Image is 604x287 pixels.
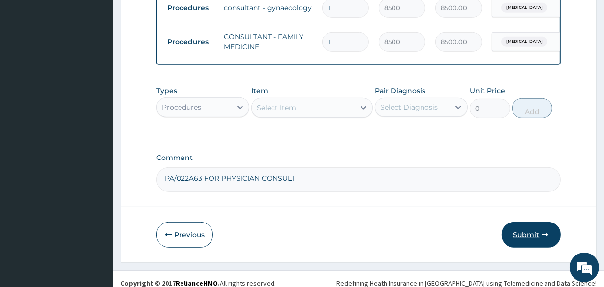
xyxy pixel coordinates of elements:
td: CONSULTANT - FAMILY MEDICINE [219,27,317,57]
span: We're online! [57,83,136,182]
div: Minimize live chat window [161,5,185,29]
div: Chat with us now [51,55,165,68]
span: [MEDICAL_DATA] [501,37,547,47]
td: Procedures [162,33,219,51]
div: Procedures [162,102,201,112]
label: Types [156,87,177,95]
button: Previous [156,222,213,248]
img: d_794563401_company_1708531726252_794563401 [18,49,40,74]
button: Submit [502,222,561,248]
label: Item [251,86,268,96]
label: Unit Price [470,86,505,96]
span: [MEDICAL_DATA] [501,3,547,13]
div: Select Diagnosis [380,102,438,112]
textarea: Type your message and hit 'Enter' [5,187,187,221]
label: Pair Diagnosis [375,86,425,96]
label: Comment [156,154,560,162]
div: Select Item [257,103,296,113]
button: Add [512,98,552,118]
